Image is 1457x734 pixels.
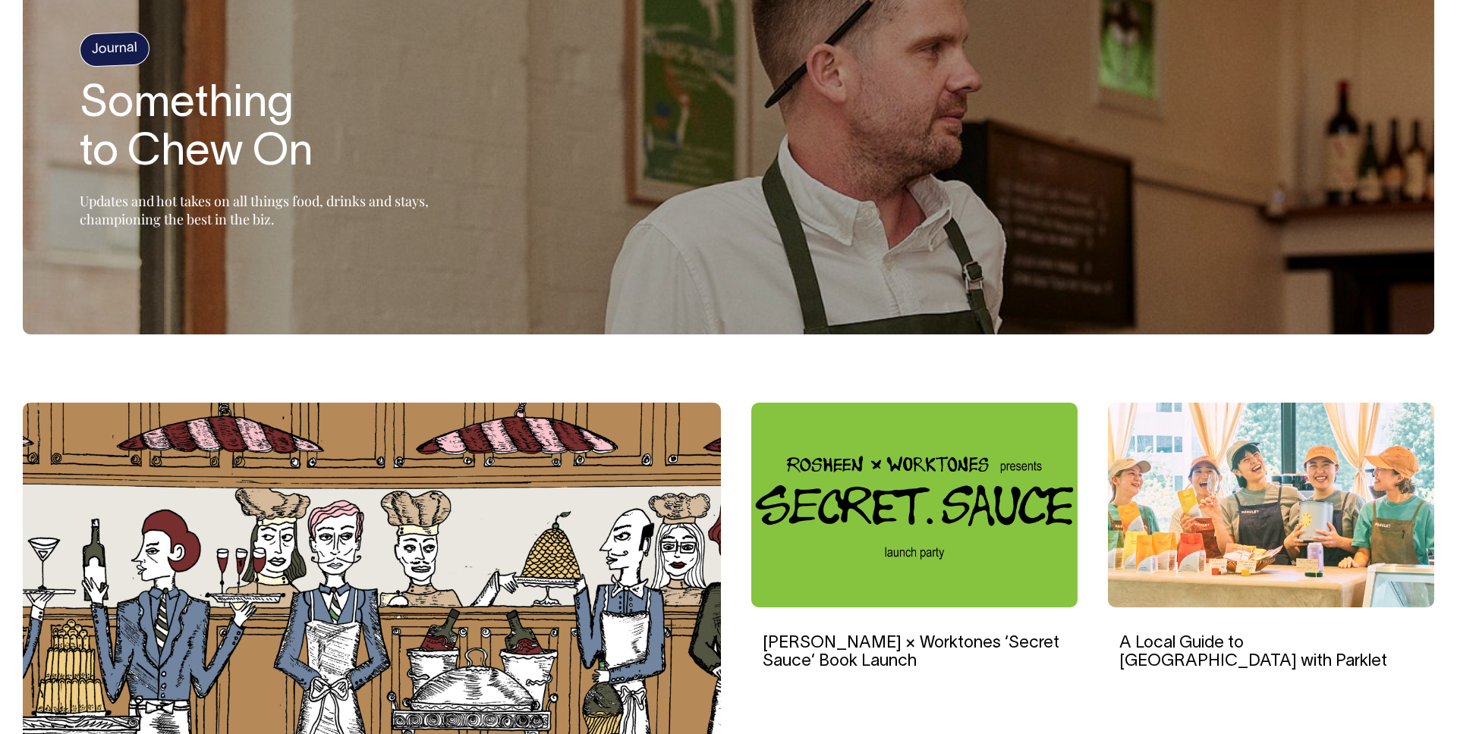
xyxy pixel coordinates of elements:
[80,81,459,178] h2: Something to Chew On
[763,635,1059,669] a: [PERSON_NAME] × Worktones ‘Secret Sauce’ Book Launch
[1108,403,1434,607] img: A Local Guide to Tokyo with Parklet
[1119,635,1387,669] a: A Local Guide to [GEOGRAPHIC_DATA] with Parklet
[79,32,150,68] h4: Journal
[751,403,1078,607] img: Rosheen Kaul × Worktones ‘Secret Sauce’ Book Launch
[80,192,459,228] p: Updates and hot takes on all things food, drinks and stays, championing the best in the biz.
